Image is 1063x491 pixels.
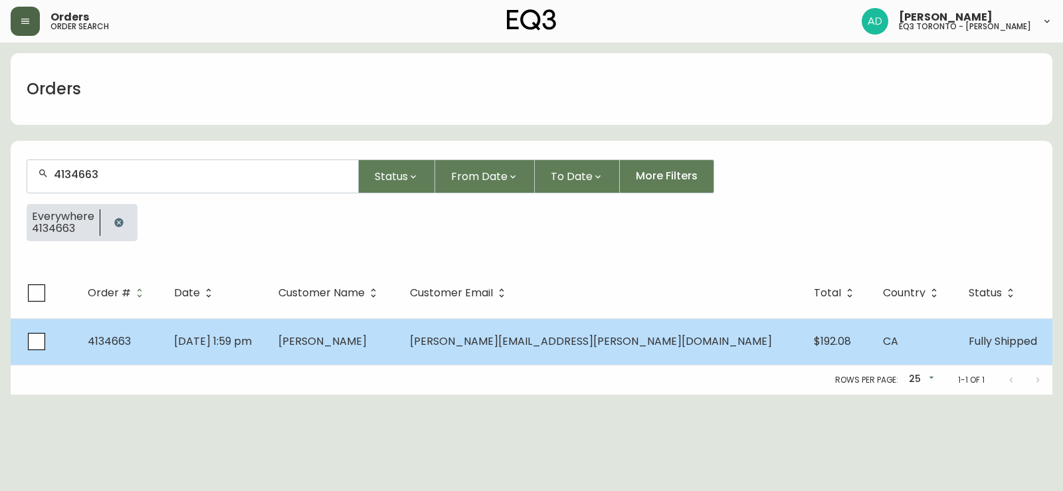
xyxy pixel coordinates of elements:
[814,334,851,349] span: $192.08
[174,287,217,299] span: Date
[636,169,698,183] span: More Filters
[174,289,200,297] span: Date
[883,334,898,349] span: CA
[969,287,1019,299] span: Status
[969,334,1037,349] span: Fully Shipped
[278,334,367,349] span: [PERSON_NAME]
[551,168,593,185] span: To Date
[32,211,94,223] span: Everywhere
[814,287,858,299] span: Total
[899,23,1031,31] h5: eq3 toronto - [PERSON_NAME]
[88,287,148,299] span: Order #
[435,159,535,193] button: From Date
[50,12,89,23] span: Orders
[883,287,943,299] span: Country
[899,12,993,23] span: [PERSON_NAME]
[54,168,347,181] input: Search
[507,9,556,31] img: logo
[375,168,408,185] span: Status
[451,168,508,185] span: From Date
[904,369,937,391] div: 25
[862,8,888,35] img: 5042b7eed22bbf7d2bc86013784b9872
[359,159,435,193] button: Status
[410,287,510,299] span: Customer Email
[278,289,365,297] span: Customer Name
[969,289,1002,297] span: Status
[835,374,898,386] p: Rows per page:
[814,289,841,297] span: Total
[27,78,81,100] h1: Orders
[620,159,714,193] button: More Filters
[88,334,131,349] span: 4134663
[50,23,109,31] h5: order search
[278,287,382,299] span: Customer Name
[535,159,620,193] button: To Date
[174,334,252,349] span: [DATE] 1:59 pm
[410,289,493,297] span: Customer Email
[410,334,772,349] span: [PERSON_NAME][EMAIL_ADDRESS][PERSON_NAME][DOMAIN_NAME]
[32,223,94,235] span: 4134663
[883,289,925,297] span: Country
[88,289,131,297] span: Order #
[958,374,985,386] p: 1-1 of 1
